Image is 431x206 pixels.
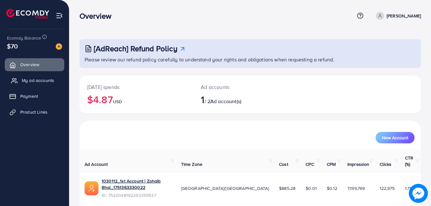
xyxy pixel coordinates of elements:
[380,185,395,191] span: 122,975
[87,83,186,91] p: [DATE] spends
[327,185,337,191] span: $0.12
[5,106,64,118] a: Product Links
[113,98,122,105] span: USD
[181,185,269,191] span: [GEOGRAPHIC_DATA]/[GEOGRAPHIC_DATA]
[306,161,314,167] span: CPC
[102,178,171,191] a: 1030112_1st Account | Zohaib Bhai_1751363330022
[87,93,186,105] h2: $4.87
[409,184,428,203] img: image
[201,92,204,107] span: 1
[85,181,98,195] img: ic-ads-acc.e4c84228.svg
[79,11,117,21] h3: Overview
[306,185,317,191] span: $0.01
[5,58,64,71] a: Overview
[376,132,415,143] button: New Account
[56,12,63,19] img: menu
[201,83,271,91] p: Ad accounts
[201,93,271,105] h2: / 2
[382,135,408,140] span: New Account
[405,155,413,167] span: CTR (%)
[94,44,177,53] h3: [AdReach] Refund Policy
[380,161,392,167] span: Clicks
[85,161,108,167] span: Ad Account
[181,161,202,167] span: Time Zone
[7,35,41,41] span: Ecomdy Balance
[20,109,48,115] span: Product Links
[210,98,241,105] span: Ad account(s)
[5,90,64,103] a: Payment
[6,9,49,19] img: logo
[5,74,64,87] a: My ad accounts
[347,185,365,191] span: 7,199,769
[7,41,18,51] span: $70
[327,161,336,167] span: CPM
[373,12,421,20] a: [PERSON_NAME]
[279,185,295,191] span: $885.28
[56,43,62,50] img: image
[102,192,171,198] span: ID: 7522048192293355537
[387,12,421,20] p: [PERSON_NAME]
[85,56,417,63] p: Please review our refund policy carefully to understand your rights and obligations when requesti...
[405,185,411,191] span: 1.71
[279,161,288,167] span: Cost
[20,61,39,68] span: Overview
[347,161,370,167] span: Impression
[20,93,38,99] span: Payment
[22,77,54,84] span: My ad accounts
